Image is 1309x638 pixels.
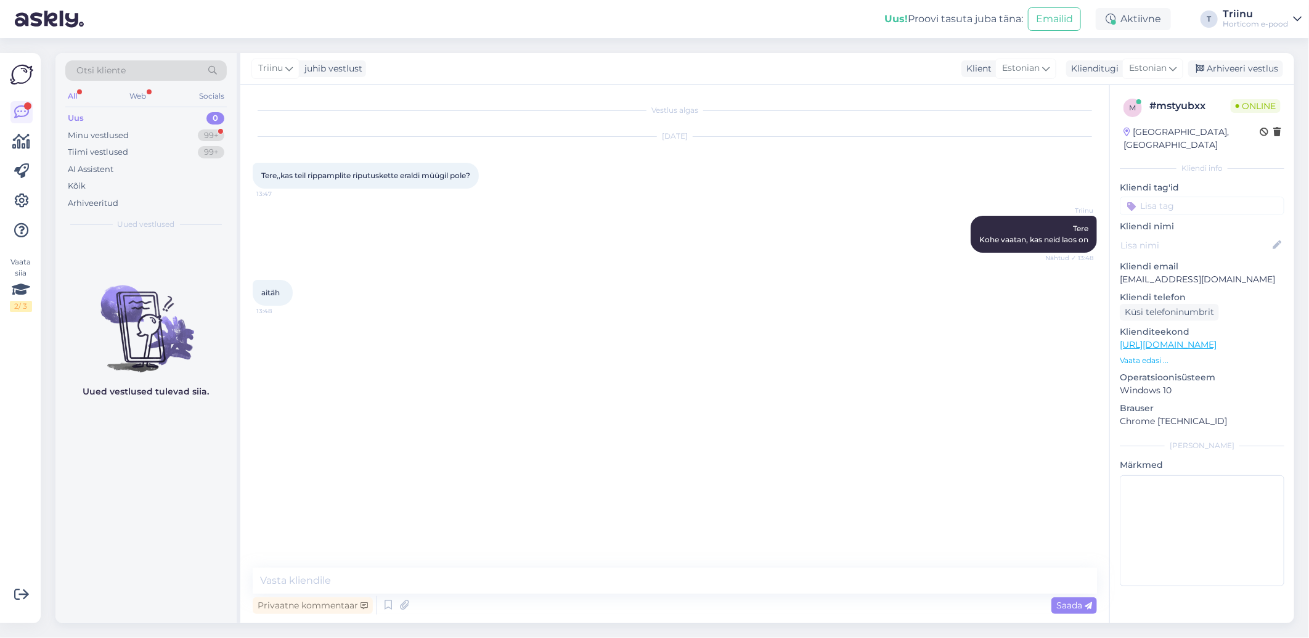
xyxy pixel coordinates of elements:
[1120,220,1284,233] p: Kliendi nimi
[253,131,1097,142] div: [DATE]
[1120,291,1284,304] p: Kliendi telefon
[83,385,210,398] p: Uued vestlused tulevad siia.
[261,171,470,180] span: Tere,,kas teil rippamplite riputuskette eraldi müügil pole?
[1223,9,1302,29] a: TriinuHorticom e-pood
[961,62,992,75] div: Klient
[261,288,280,297] span: aitäh
[1047,206,1093,215] span: Triinu
[1120,304,1219,321] div: Küsi telefoninumbrit
[1149,99,1231,113] div: # mstyubxx
[1129,62,1167,75] span: Estonian
[68,197,118,210] div: Arhiveeritud
[10,301,32,312] div: 2 / 3
[1120,371,1284,384] p: Operatsioonisüsteem
[197,88,227,104] div: Socials
[1231,99,1281,113] span: Online
[65,88,80,104] div: All
[256,189,303,198] span: 13:47
[1120,163,1284,174] div: Kliendi info
[1130,103,1136,112] span: m
[258,62,283,75] span: Triinu
[1120,181,1284,194] p: Kliendi tag'id
[1123,126,1260,152] div: [GEOGRAPHIC_DATA], [GEOGRAPHIC_DATA]
[1066,62,1119,75] div: Klienditugi
[1120,239,1270,252] input: Lisa nimi
[68,146,128,158] div: Tiimi vestlused
[1120,384,1284,397] p: Windows 10
[10,63,33,86] img: Askly Logo
[884,12,1023,27] div: Proovi tasuta juba täna:
[68,163,113,176] div: AI Assistent
[1201,10,1218,28] div: T
[128,88,149,104] div: Web
[1002,62,1040,75] span: Estonian
[1120,197,1284,215] input: Lisa tag
[1120,440,1284,451] div: [PERSON_NAME]
[68,129,129,142] div: Minu vestlused
[118,219,175,230] span: Uued vestlused
[55,263,237,374] img: No chats
[1120,402,1284,415] p: Brauser
[206,112,224,125] div: 0
[1120,339,1217,350] a: [URL][DOMAIN_NAME]
[300,62,362,75] div: juhib vestlust
[1120,325,1284,338] p: Klienditeekond
[1188,60,1283,77] div: Arhiveeri vestlus
[1223,9,1288,19] div: Triinu
[253,597,373,614] div: Privaatne kommentaar
[10,256,32,312] div: Vaata siia
[1045,253,1093,263] span: Nähtud ✓ 13:48
[1028,7,1081,31] button: Emailid
[256,306,303,316] span: 13:48
[1096,8,1171,30] div: Aktiivne
[253,105,1097,116] div: Vestlus algas
[198,129,224,142] div: 99+
[1120,355,1284,366] p: Vaata edasi ...
[1056,600,1092,611] span: Saada
[68,180,86,192] div: Kõik
[198,146,224,158] div: 99+
[76,64,126,77] span: Otsi kliente
[1120,415,1284,428] p: Chrome [TECHNICAL_ID]
[1120,459,1284,472] p: Märkmed
[1223,19,1288,29] div: Horticom e-pood
[1120,273,1284,286] p: [EMAIL_ADDRESS][DOMAIN_NAME]
[1120,260,1284,273] p: Kliendi email
[884,13,908,25] b: Uus!
[68,112,84,125] div: Uus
